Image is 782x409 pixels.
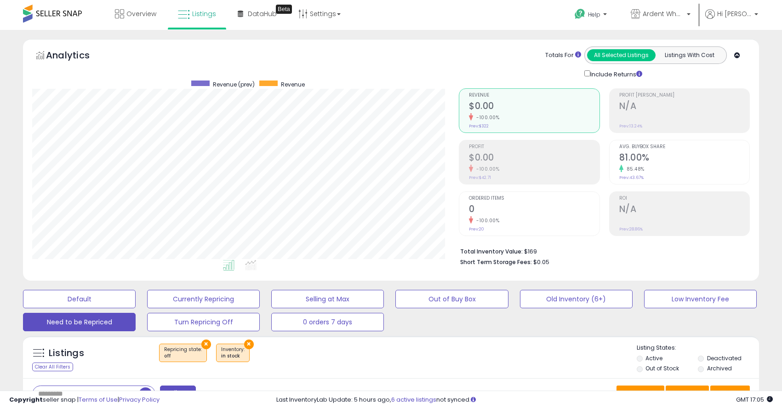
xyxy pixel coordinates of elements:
[469,152,599,165] h2: $0.00
[276,5,292,14] div: Tooltip anchor
[460,258,532,266] b: Short Term Storage Fees:
[281,81,305,88] span: Revenue
[619,175,644,180] small: Prev: 43.67%
[637,344,759,352] p: Listing States:
[717,9,752,18] span: Hi [PERSON_NAME]
[577,69,653,79] div: Include Returns
[395,290,508,308] button: Out of Buy Box
[147,290,260,308] button: Currently Repricing
[271,290,384,308] button: Selling at Max
[46,49,108,64] h5: Analytics
[23,290,136,308] button: Default
[248,9,277,18] span: DataHub
[545,51,581,60] div: Totals For
[533,258,549,266] span: $0.05
[473,217,499,224] small: -100.00%
[201,340,211,349] button: ×
[619,101,749,113] h2: N/A
[469,93,599,98] span: Revenue
[619,152,749,165] h2: 81.00%
[520,290,633,308] button: Old Inventory (6+)
[645,364,679,372] label: Out of Stock
[588,11,600,18] span: Help
[276,396,773,404] div: Last InventoryLab Update: 5 hours ago, not synced.
[32,363,73,371] div: Clear All Filters
[619,226,643,232] small: Prev: 28.86%
[619,123,642,129] small: Prev: 13.24%
[707,354,742,362] label: Deactivated
[469,204,599,216] h2: 0
[49,347,84,360] h5: Listings
[587,49,656,61] button: All Selected Listings
[469,226,484,232] small: Prev: 20
[460,248,523,255] b: Total Inventory Value:
[271,313,384,331] button: 0 orders 7 days
[655,49,724,61] button: Listings With Cost
[619,144,749,150] span: Avg. Buybox Share
[619,204,749,216] h2: N/A
[221,346,245,360] span: Inventory :
[469,123,489,129] small: Prev: $322
[619,196,749,201] span: ROI
[473,166,499,173] small: -100.00%
[126,9,156,18] span: Overview
[707,364,732,372] label: Archived
[9,396,160,404] div: seller snap | |
[644,290,757,308] button: Low Inventory Fee
[619,93,749,98] span: Profit [PERSON_NAME]
[645,354,662,362] label: Active
[213,81,255,88] span: Revenue (prev)
[391,395,436,404] a: 6 active listings
[164,346,202,360] span: Repricing state :
[469,196,599,201] span: Ordered Items
[736,395,773,404] span: 2025-08-13 17:05 GMT
[473,114,499,121] small: -100.00%
[469,101,599,113] h2: $0.00
[244,340,254,349] button: ×
[119,395,160,404] a: Privacy Policy
[643,9,684,18] span: Ardent Wholesale
[164,353,202,359] div: off
[147,313,260,331] button: Turn Repricing Off
[221,353,245,359] div: in stock
[460,245,743,256] li: $169
[574,8,586,20] i: Get Help
[9,395,43,404] strong: Copyright
[23,313,136,331] button: Need to be Repriced
[469,175,491,180] small: Prev: $42.71
[567,1,616,30] a: Help
[469,144,599,150] span: Profit
[705,9,758,30] a: Hi [PERSON_NAME]
[192,9,216,18] span: Listings
[623,166,645,173] small: 85.48%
